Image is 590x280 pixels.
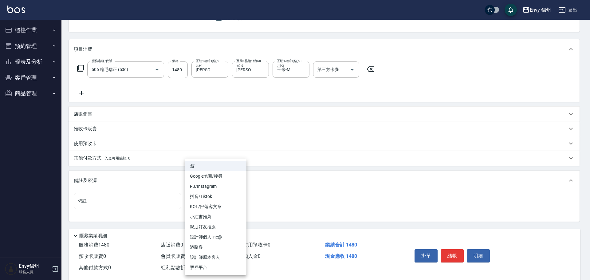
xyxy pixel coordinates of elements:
li: 設計師原本客人 [185,252,246,262]
em: 無 [190,163,194,169]
li: 親朋好友推薦 [185,222,246,232]
li: 小紅書推薦 [185,212,246,222]
li: 票券平台 [185,262,246,273]
li: KOL/部落客文章 [185,202,246,212]
li: 設計師個人line@ [185,232,246,242]
li: 過路客 [185,242,246,252]
li: Google地圖/搜尋 [185,171,246,181]
li: FB/Instagram [185,181,246,191]
li: 抖音/Tiktok [185,191,246,202]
